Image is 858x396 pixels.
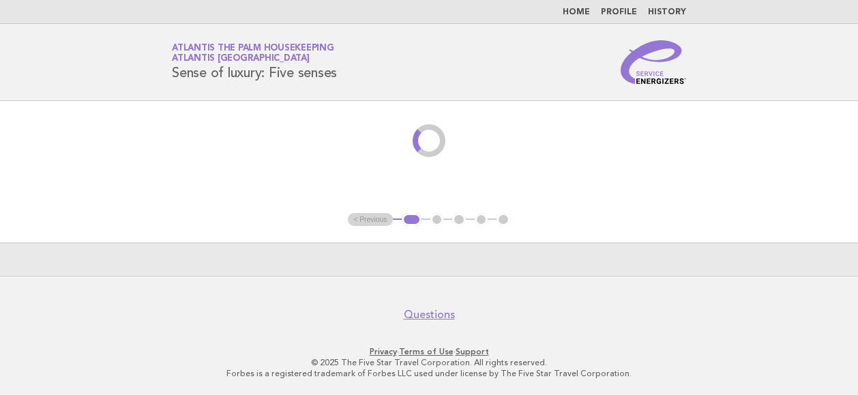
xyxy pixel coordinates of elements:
a: History [648,8,686,16]
a: Atlantis The Palm HousekeepingAtlantis [GEOGRAPHIC_DATA] [172,44,334,63]
a: Support [456,347,489,356]
a: Home [563,8,590,16]
h1: Sense of luxury: Five senses [172,44,337,80]
a: Terms of Use [399,347,454,356]
p: · · [19,346,839,357]
a: Questions [404,308,455,322]
a: Profile [601,8,637,16]
a: Privacy [370,347,397,356]
p: © 2025 The Five Star Travel Corporation. All rights reserved. [19,357,839,368]
span: Atlantis [GEOGRAPHIC_DATA] [172,55,310,63]
img: Service Energizers [621,40,686,84]
p: Forbes is a registered trademark of Forbes LLC used under license by The Five Star Travel Corpora... [19,368,839,379]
